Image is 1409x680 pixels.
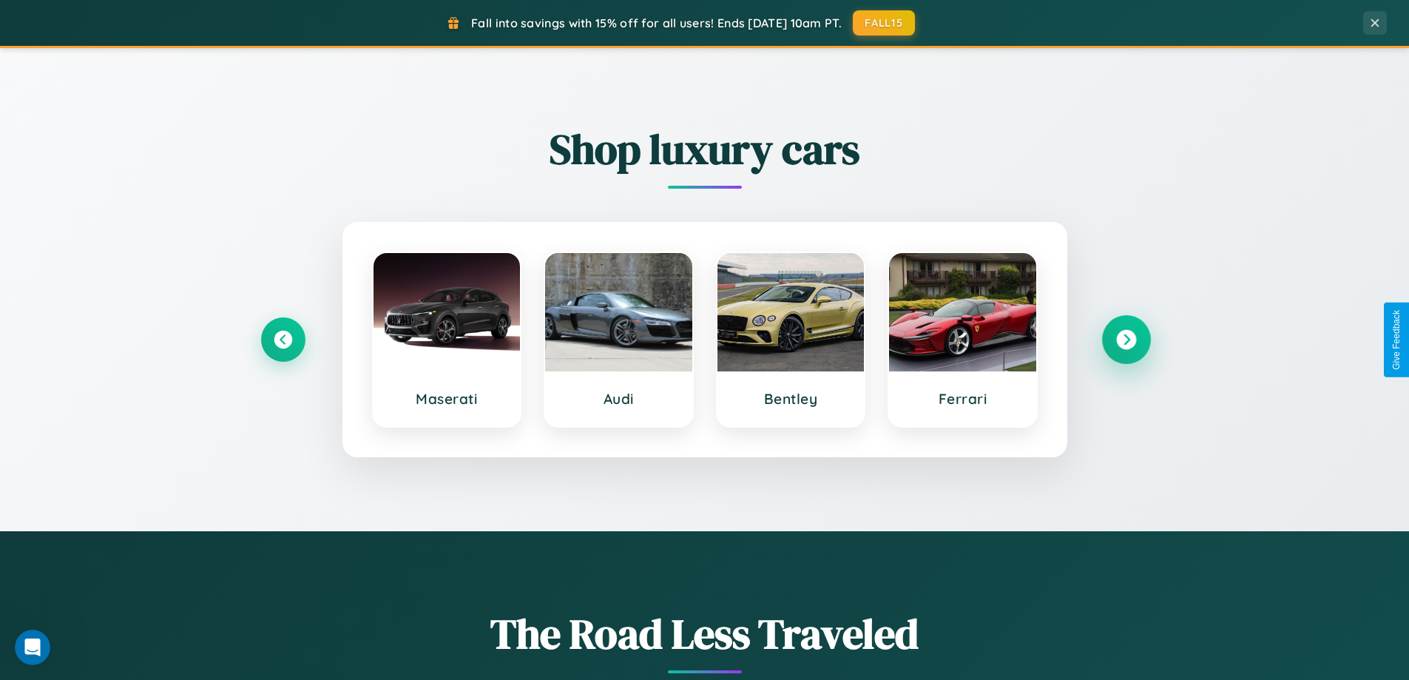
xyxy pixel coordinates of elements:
div: Give Feedback [1391,310,1402,370]
h3: Ferrari [904,390,1021,408]
h3: Audi [560,390,678,408]
iframe: Intercom live chat [15,630,50,665]
h1: The Road Less Traveled [261,605,1149,662]
h2: Shop luxury cars [261,121,1149,178]
h3: Bentley [732,390,850,408]
button: FALL15 [853,10,915,36]
span: Fall into savings with 15% off for all users! Ends [DATE] 10am PT. [471,16,842,30]
h3: Maserati [388,390,506,408]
